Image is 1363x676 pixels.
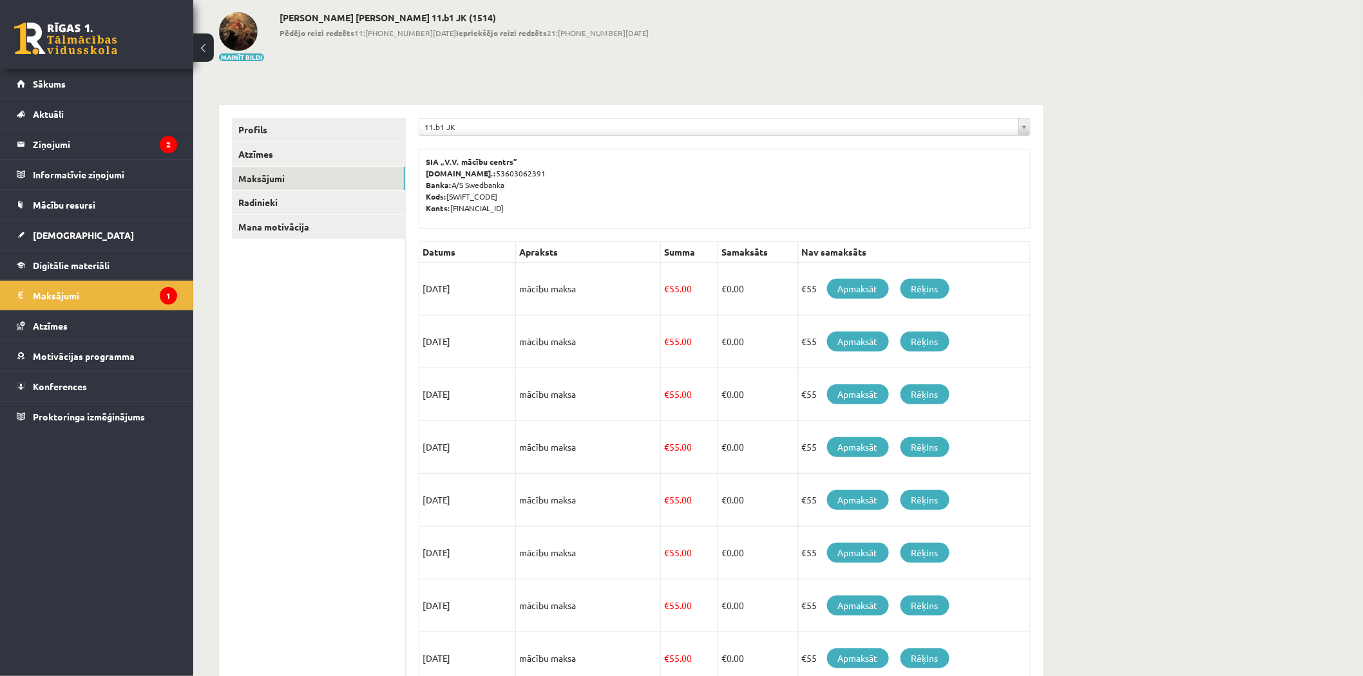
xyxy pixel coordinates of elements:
th: Apraksts [516,242,661,263]
b: [DOMAIN_NAME].: [426,168,496,178]
a: Apmaksāt [827,648,889,668]
td: 0.00 [718,315,798,368]
a: Apmaksāt [827,596,889,615]
td: [DATE] [419,263,516,315]
legend: Maksājumi [33,281,177,310]
td: 55.00 [661,527,718,579]
b: Pēdējo reizi redzēts [280,28,354,38]
th: Datums [419,242,516,263]
th: Summa [661,242,718,263]
img: Pēteris Anatolijs Drazlovskis [219,12,258,51]
span: Motivācijas programma [33,350,135,362]
th: Nav samaksāts [798,242,1030,263]
td: mācību maksa [516,315,661,368]
b: Konts: [426,203,450,213]
a: Atzīmes [232,142,405,166]
td: 55.00 [661,474,718,527]
span: € [664,547,669,558]
b: Kods: [426,191,446,202]
a: Apmaksāt [827,543,889,563]
a: Rēķins [901,648,949,668]
b: Banka: [426,180,452,190]
td: mācību maksa [516,368,661,421]
a: Rēķins [901,437,949,457]
td: €55 [798,368,1030,421]
td: 55.00 [661,315,718,368]
td: mācību maksa [516,527,661,579]
span: 11.b1 JK [424,118,1013,135]
a: Sākums [17,69,177,99]
a: Rēķins [901,543,949,563]
td: [DATE] [419,527,516,579]
a: Rēķins [901,279,949,299]
td: €55 [798,579,1030,632]
span: € [664,599,669,611]
legend: Ziņojumi [33,129,177,159]
td: 0.00 [718,368,798,421]
td: 55.00 [661,579,718,632]
span: € [664,335,669,347]
a: Rēķins [901,490,949,510]
span: Sākums [33,78,66,89]
span: € [664,388,669,400]
legend: Informatīvie ziņojumi [33,160,177,189]
span: Digitālie materiāli [33,259,110,271]
td: 0.00 [718,263,798,315]
td: mācību maksa [516,474,661,527]
a: Rēķins [901,596,949,615]
span: € [721,283,727,294]
a: Rīgas 1. Tālmācības vidusskola [14,23,117,55]
a: Apmaksāt [827,384,889,404]
a: Apmaksāt [827,437,889,457]
h2: [PERSON_NAME] [PERSON_NAME] 11.b1 JK (1514) [280,12,649,23]
a: Apmaksāt [827,332,889,352]
td: [DATE] [419,421,516,474]
a: Digitālie materiāli [17,250,177,280]
a: Maksājumi [232,167,405,191]
td: 55.00 [661,263,718,315]
a: Rēķins [901,384,949,404]
td: 55.00 [661,368,718,421]
a: Apmaksāt [827,490,889,510]
span: Proktoringa izmēģinājums [33,411,145,422]
span: € [721,494,727,505]
span: € [664,494,669,505]
td: mācību maksa [516,579,661,632]
a: Informatīvie ziņojumi [17,160,177,189]
span: € [664,441,669,453]
td: mācību maksa [516,421,661,474]
span: Aktuāli [33,108,64,120]
p: 53603062391 A/S Swedbanka [SWIFT_CODE] [FINANCIAL_ID] [426,156,1024,214]
td: 55.00 [661,421,718,474]
a: 11.b1 JK [419,118,1030,135]
td: 0.00 [718,579,798,632]
span: [DEMOGRAPHIC_DATA] [33,229,134,241]
a: Apmaksāt [827,279,889,299]
td: 0.00 [718,421,798,474]
a: Radinieki [232,191,405,214]
a: Mana motivācija [232,215,405,239]
td: [DATE] [419,368,516,421]
a: Mācību resursi [17,190,177,220]
a: Proktoringa izmēģinājums [17,402,177,431]
button: Mainīt bildi [219,53,264,61]
td: mācību maksa [516,263,661,315]
td: €55 [798,527,1030,579]
b: Iepriekšējo reizi redzēts [456,28,547,38]
span: 11:[PHONE_NUMBER][DATE] 21:[PHONE_NUMBER][DATE] [280,27,649,39]
span: Konferences [33,380,87,392]
td: €55 [798,421,1030,474]
a: Motivācijas programma [17,341,177,371]
a: Konferences [17,371,177,401]
a: Maksājumi1 [17,281,177,310]
th: Samaksāts [718,242,798,263]
td: 0.00 [718,527,798,579]
td: 0.00 [718,474,798,527]
i: 2 [160,136,177,153]
span: Atzīmes [33,320,68,332]
a: Profils [232,118,405,142]
a: Aktuāli [17,99,177,129]
i: 1 [160,287,177,305]
span: € [664,652,669,664]
a: [DEMOGRAPHIC_DATA] [17,220,177,250]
